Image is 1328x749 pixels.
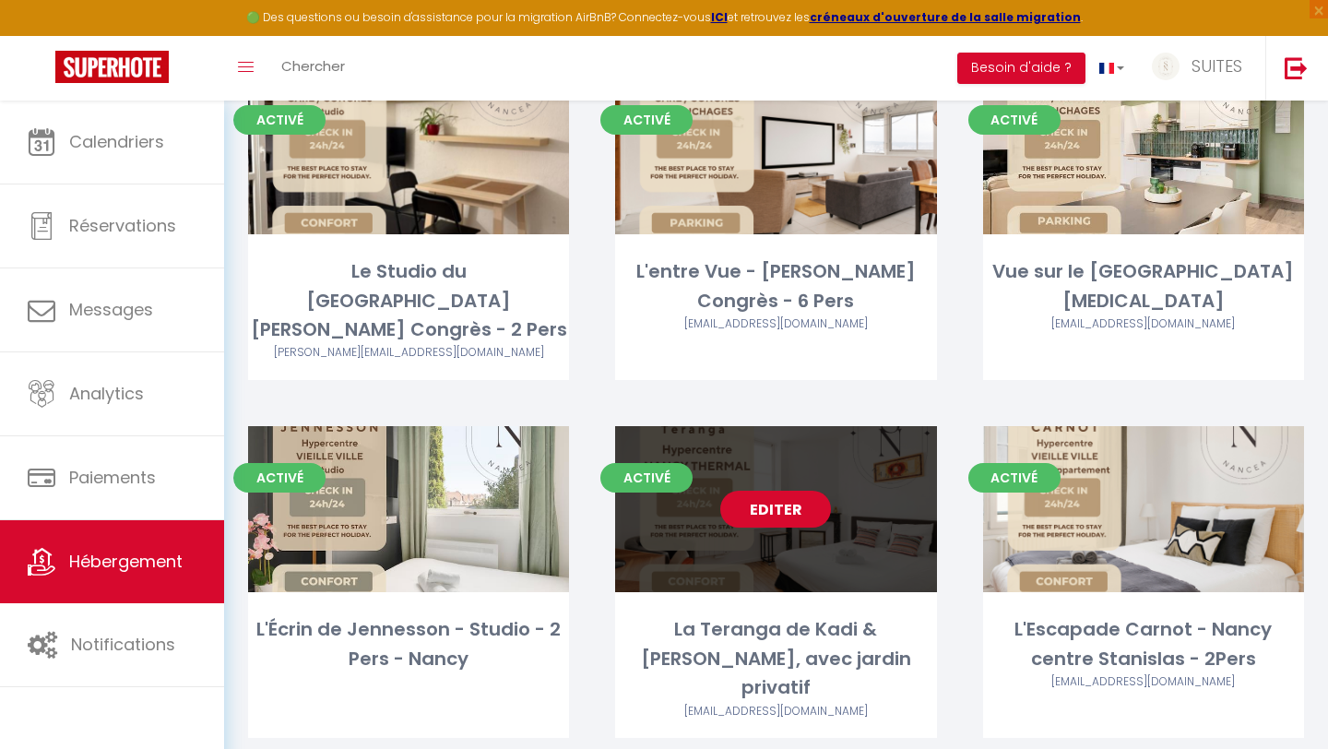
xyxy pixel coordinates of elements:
iframe: Chat [1250,666,1314,735]
span: Paiements [69,466,156,489]
span: Activé [968,105,1061,135]
img: ... [1152,53,1180,80]
span: Activé [233,105,326,135]
span: SUITES [1192,54,1242,77]
div: Le Studio du [GEOGRAPHIC_DATA][PERSON_NAME] Congrès - 2 Pers [248,257,569,344]
span: Activé [968,463,1061,493]
div: L'entre Vue - [PERSON_NAME] Congrès - 6 Pers [615,257,936,315]
div: L'Escapade Carnot - Nancy centre Stanislas - 2Pers [983,615,1304,673]
span: Chercher [281,56,345,76]
button: Besoin d'aide ? [957,53,1085,84]
span: Analytics [69,382,144,405]
span: Hébergement [69,550,183,573]
span: Activé [600,105,693,135]
div: Airbnb [248,344,569,362]
a: Editer [720,491,831,528]
a: ... SUITES [1138,36,1265,101]
span: Réservations [69,214,176,237]
button: Ouvrir le widget de chat LiveChat [15,7,70,63]
div: La Teranga de Kadi & [PERSON_NAME], avec jardin privatif [615,615,936,702]
span: Activé [233,463,326,493]
div: Airbnb [615,703,936,720]
span: Messages [69,298,153,321]
a: Chercher [267,36,359,101]
div: Airbnb [615,315,936,333]
div: Airbnb [983,673,1304,691]
div: L'Écrin de Jennesson - Studio - 2 Pers - Nancy [248,615,569,673]
div: Airbnb [983,315,1304,333]
span: Notifications [71,633,175,656]
img: Super Booking [55,51,169,83]
div: Vue sur le [GEOGRAPHIC_DATA][MEDICAL_DATA] [983,257,1304,315]
span: Activé [600,463,693,493]
a: créneaux d'ouverture de la salle migration [810,9,1081,25]
a: ICI [711,9,728,25]
img: logout [1285,56,1308,79]
span: Calendriers [69,130,164,153]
